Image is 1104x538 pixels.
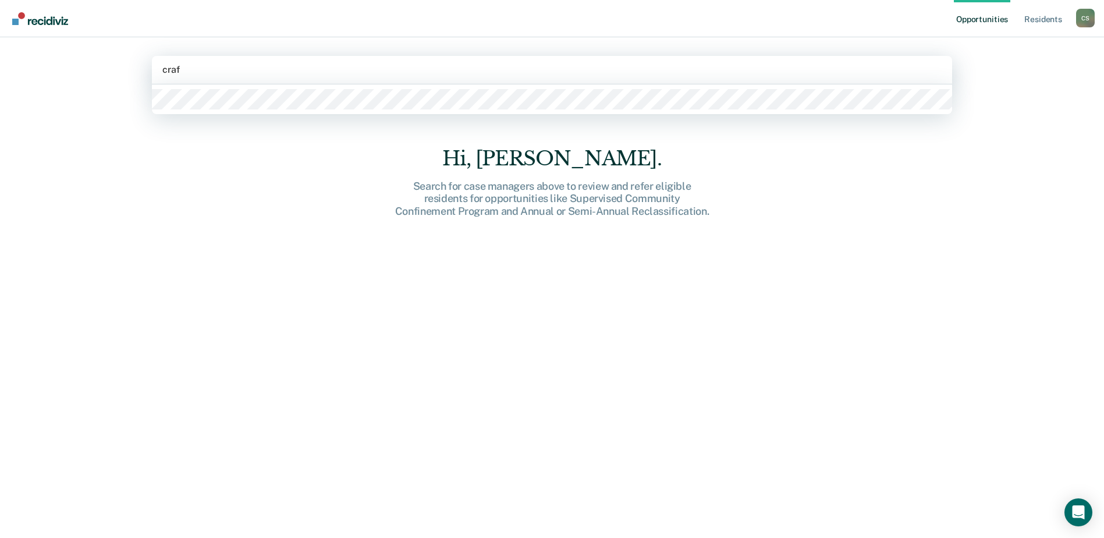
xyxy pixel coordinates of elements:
[12,12,68,25] img: Recidiviz
[366,180,739,218] div: Search for case managers above to review and refer eligible residents for opportunities like Supe...
[1076,9,1095,27] div: C S
[1076,9,1095,27] button: Profile dropdown button
[366,147,739,171] div: Hi, [PERSON_NAME].
[1064,498,1092,526] div: Open Intercom Messenger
